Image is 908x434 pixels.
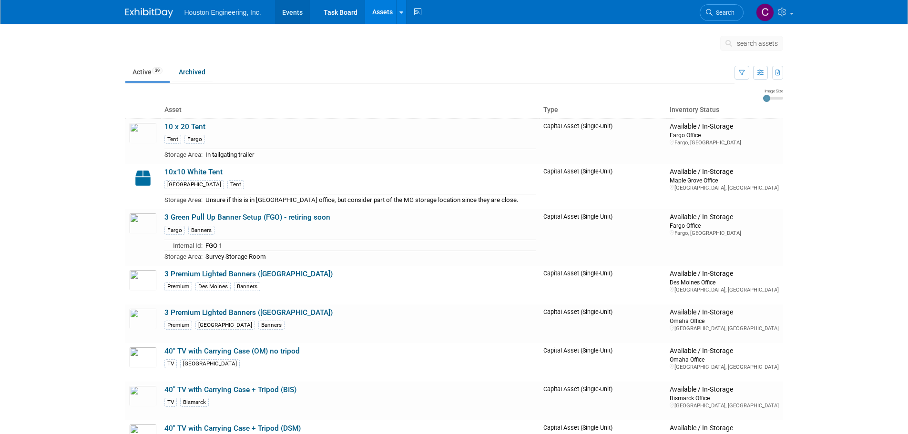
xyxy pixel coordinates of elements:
[670,213,779,222] div: Available / In-Storage
[540,266,666,304] td: Capital Asset (Single-Unit)
[164,196,203,203] span: Storage Area:
[164,168,223,176] a: 10x10 White Tent
[670,308,779,317] div: Available / In-Storage
[720,36,783,51] button: search assets
[180,359,240,368] div: [GEOGRAPHIC_DATA]
[180,398,209,407] div: Bismarck
[152,67,163,74] span: 39
[203,251,536,262] td: Survey Storage Room
[258,321,285,330] div: Banners
[164,122,205,131] a: 10 x 20 Tent
[713,9,735,16] span: Search
[164,385,296,394] a: 40" TV with Carrying Case + Tripod (BIS)
[164,226,185,235] div: Fargo
[670,270,779,278] div: Available / In-Storage
[540,118,666,164] td: Capital Asset (Single-Unit)
[540,382,666,420] td: Capital Asset (Single-Unit)
[540,164,666,209] td: Capital Asset (Single-Unit)
[670,176,779,184] div: Maple Grove Office
[184,135,205,144] div: Fargo
[164,398,177,407] div: TV
[227,180,244,189] div: Tent
[164,282,192,291] div: Premium
[540,102,666,118] th: Type
[737,40,778,47] span: search assets
[540,343,666,382] td: Capital Asset (Single-Unit)
[164,180,224,189] div: [GEOGRAPHIC_DATA]
[184,9,261,16] span: Houston Engineering, Inc.
[203,194,536,205] td: Unsure if this is in [GEOGRAPHIC_DATA] office, but consider part of the MG storage location since...
[670,139,779,146] div: Fargo, [GEOGRAPHIC_DATA]
[670,168,779,176] div: Available / In-Storage
[125,63,170,81] a: Active39
[195,321,255,330] div: [GEOGRAPHIC_DATA]
[161,102,540,118] th: Asset
[670,184,779,192] div: [GEOGRAPHIC_DATA], [GEOGRAPHIC_DATA]
[670,363,779,371] div: [GEOGRAPHIC_DATA], [GEOGRAPHIC_DATA]
[540,304,666,343] td: Capital Asset (Single-Unit)
[234,282,260,291] div: Banners
[203,149,536,160] td: In tailgating trailer
[164,321,192,330] div: Premium
[700,4,744,21] a: Search
[125,8,173,18] img: ExhibitDay
[756,3,774,21] img: Carly Wagner
[670,325,779,332] div: [GEOGRAPHIC_DATA], [GEOGRAPHIC_DATA]
[203,240,536,251] td: FGO 1
[670,222,779,230] div: Fargo Office
[670,131,779,139] div: Fargo Office
[670,424,779,433] div: Available / In-Storage
[164,213,330,222] a: 3 Green Pull Up Banner Setup (FGO) - retiring soon
[172,63,213,81] a: Archived
[129,168,157,189] img: Capital-Asset-Icon-2.png
[670,385,779,394] div: Available / In-Storage
[164,359,177,368] div: TV
[164,424,301,433] a: 40" TV with Carrying Case + Tripod (DSM)
[164,240,203,251] td: Internal Id:
[670,317,779,325] div: Omaha Office
[188,226,214,235] div: Banners
[763,88,783,94] div: Image Size
[670,347,779,355] div: Available / In-Storage
[164,347,300,355] a: 40" TV with Carrying Case (OM) no tripod
[670,402,779,409] div: [GEOGRAPHIC_DATA], [GEOGRAPHIC_DATA]
[670,394,779,402] div: Bismarck Office
[164,151,203,158] span: Storage Area:
[670,122,779,131] div: Available / In-Storage
[164,308,333,317] a: 3 Premium Lighted Banners ([GEOGRAPHIC_DATA])
[164,253,203,260] span: Storage Area:
[670,355,779,363] div: Omaha Office
[540,209,666,266] td: Capital Asset (Single-Unit)
[670,278,779,286] div: Des Moines Office
[164,135,181,144] div: Tent
[164,270,333,278] a: 3 Premium Lighted Banners ([GEOGRAPHIC_DATA])
[670,286,779,293] div: [GEOGRAPHIC_DATA], [GEOGRAPHIC_DATA]
[195,282,231,291] div: Des Moines
[670,230,779,237] div: Fargo, [GEOGRAPHIC_DATA]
